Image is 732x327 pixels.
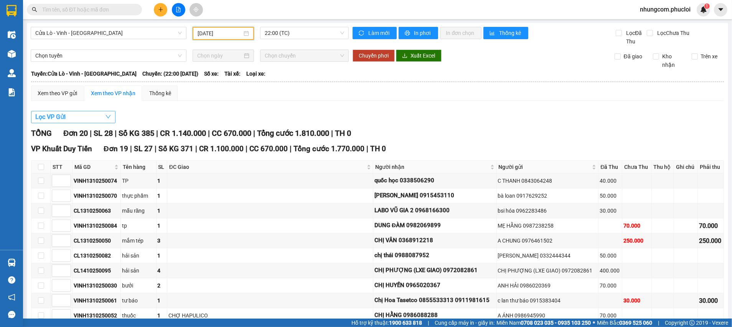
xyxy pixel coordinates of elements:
span: Lọc VP Gửi [35,112,66,122]
div: 70.000 [699,221,722,231]
button: file-add [172,3,185,17]
span: Loại xe: [246,69,265,78]
span: | [290,144,292,153]
span: Số xe: [204,69,219,78]
div: 50.000 [600,251,621,260]
div: CHỢ HAPULICO [168,311,372,320]
span: TỔNG [31,129,52,138]
div: 1 [158,192,166,200]
span: Tổng cước 1.810.000 [257,129,329,138]
span: Người nhận [375,163,488,171]
img: icon-new-feature [700,6,707,13]
img: warehouse-icon [8,31,16,39]
div: thực phẩm [122,192,155,200]
span: plus [158,7,163,12]
span: Chọn tuyến [35,50,182,61]
span: sync [359,30,365,36]
span: 1 [706,3,708,9]
div: CL1410250095 [74,266,119,275]
td: VINH1310250084 [73,218,121,233]
td: VINH1310250070 [73,188,121,203]
button: bar-chartThống kê [483,27,528,39]
td: VINH1310250074 [73,173,121,188]
div: hải sản [122,266,155,275]
div: [PERSON_NAME] 0915453110 [374,191,495,200]
span: | [246,144,247,153]
span: Miền Nam [496,319,591,327]
span: VP Khuất Duy Tiến [31,144,92,153]
strong: 1900 633 818 [389,320,422,326]
input: Tìm tên, số ĐT hoặc mã đơn [42,5,133,14]
div: mẫu răng [122,206,155,215]
td: CL1310250050 [73,233,121,248]
div: 70.000 [600,281,621,290]
span: ⚪️ [593,321,595,324]
div: A ÁNH 0986945990 [498,311,597,320]
span: CC 670.000 [212,129,251,138]
img: logo-vxr [7,5,16,17]
span: nhungcom.phucloi [634,5,697,14]
span: SL 28 [94,129,113,138]
span: search [32,7,37,12]
div: CL1310250063 [74,206,119,215]
th: STT [51,161,73,173]
span: CR 1.100.000 [199,144,244,153]
span: Tổng cước 1.770.000 [293,144,364,153]
div: 1 [158,206,166,215]
div: bưởi [122,281,155,290]
img: warehouse-icon [8,259,16,267]
span: In phơi [414,29,432,37]
th: Tên hàng [121,161,157,173]
span: SL 27 [134,144,153,153]
span: printer [405,30,411,36]
div: 30.000 [623,296,650,305]
div: Xem theo VP nhận [91,89,135,97]
div: 50.000 [600,192,621,200]
span: | [130,144,132,153]
sup: 1 [704,3,710,9]
span: ĐC Giao [169,163,366,171]
th: Thu hộ [652,161,674,173]
span: Chuyến: (22:00 [DATE]) [142,69,198,78]
div: 4 [158,266,166,275]
div: CHỊ PHƯỢNG (LXE GIAO) 0972082861 [498,266,597,275]
span: Tài xế: [224,69,241,78]
td: CL1310250082 [73,248,121,263]
div: Xem theo VP gửi [38,89,77,97]
div: ANH HẢI 0986020369 [498,281,597,290]
span: | [155,144,157,153]
span: Số KG 385 [119,129,154,138]
span: Mã GD [74,163,113,171]
div: LABO VŨ GIA 2 0968166300 [374,206,495,215]
div: CL1310250082 [74,251,119,260]
strong: 0369 525 060 [619,320,652,326]
img: solution-icon [8,88,16,96]
td: CL1410250095 [73,263,121,278]
td: VINH1310250061 [73,293,121,308]
span: copyright [689,320,695,325]
span: | [156,129,158,138]
span: Thống kê [499,29,522,37]
div: VINH1310250061 [74,296,119,305]
img: warehouse-icon [8,50,16,58]
span: Số KG 371 [158,144,193,153]
span: TH 0 [335,129,351,138]
span: Lọc Chưa Thu [654,29,691,37]
div: VINH1310250070 [74,192,119,200]
div: 3 [158,236,166,245]
div: bà loan 0917629252 [498,192,597,200]
div: TP [122,177,155,185]
input: Chọn ngày [197,51,242,60]
span: Đơn 19 [104,144,128,153]
div: 30.000 [600,206,621,215]
button: Lọc VP Gửi [31,111,115,123]
span: Xuất Excel [411,51,435,60]
div: [PERSON_NAME] 0332444344 [498,251,597,260]
span: | [253,129,255,138]
div: 250.000 [623,236,650,245]
div: C THANH 0843064248 [498,177,597,185]
span: CR 1.140.000 [160,129,206,138]
div: MẸ HẰNG 0987238258 [498,221,597,230]
span: download [402,53,407,59]
div: CHỊ VÂN 0368912218 [374,236,495,245]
